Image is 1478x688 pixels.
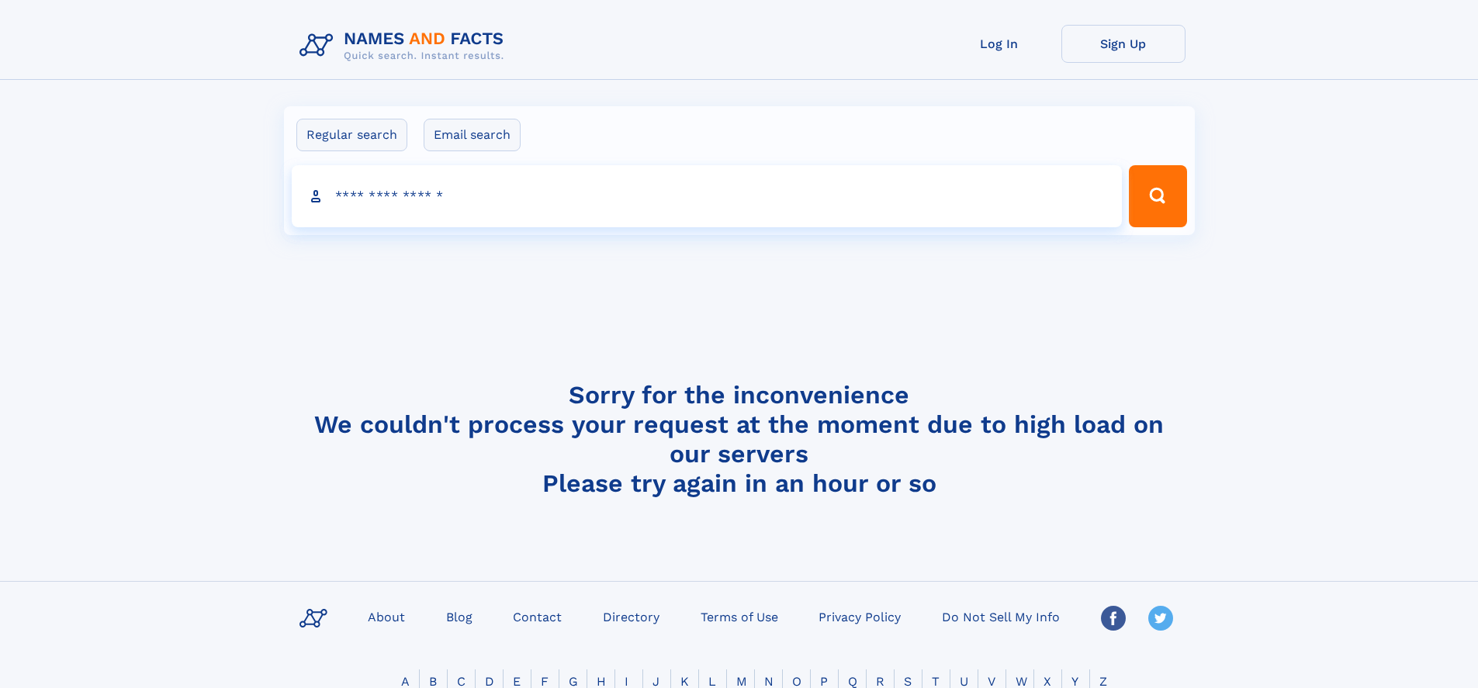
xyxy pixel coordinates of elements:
a: Terms of Use [694,605,784,627]
a: Log In [937,25,1061,63]
a: Contact [507,605,568,627]
h4: Sorry for the inconvenience We couldn't process your request at the moment due to high load on ou... [293,380,1186,498]
a: Sign Up [1061,25,1186,63]
img: Facebook [1101,606,1126,631]
label: Regular search [296,119,407,151]
a: Do Not Sell My Info [936,605,1066,627]
a: Privacy Policy [812,605,907,627]
input: search input [292,165,1123,227]
button: Search Button [1129,165,1186,227]
img: Twitter [1148,606,1173,631]
a: Directory [597,605,666,627]
a: About [362,605,411,627]
label: Email search [424,119,521,151]
img: Logo Names and Facts [293,25,517,67]
a: Blog [440,605,479,627]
